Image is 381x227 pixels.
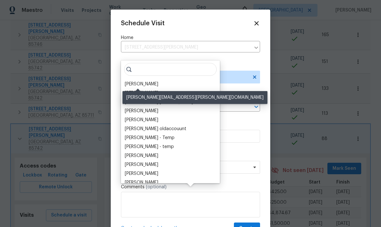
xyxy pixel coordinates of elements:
label: Home [121,35,260,41]
div: [PERSON_NAME] [125,161,158,168]
div: [PERSON_NAME] [125,90,158,96]
div: [PERSON_NAME] oldaccouunt [125,126,186,132]
div: [PERSON_NAME] - temp [125,144,174,150]
span: (optional) [146,185,167,189]
div: [PERSON_NAME] [125,108,158,114]
button: Open [252,102,261,111]
span: Close [253,20,260,27]
label: Comments [121,184,260,190]
span: Schedule Visit [121,20,165,27]
div: [PERSON_NAME] [125,153,158,159]
div: [PERSON_NAME][EMAIL_ADDRESS][PERSON_NAME][DOMAIN_NAME] [123,91,267,104]
input: Enter in an address [121,43,250,52]
div: [PERSON_NAME] [125,170,158,177]
div: [PERSON_NAME] [125,117,158,123]
div: [PERSON_NAME] [125,81,158,87]
div: [PERSON_NAME] [125,179,158,186]
div: [PERSON_NAME] - Temp [125,135,175,141]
